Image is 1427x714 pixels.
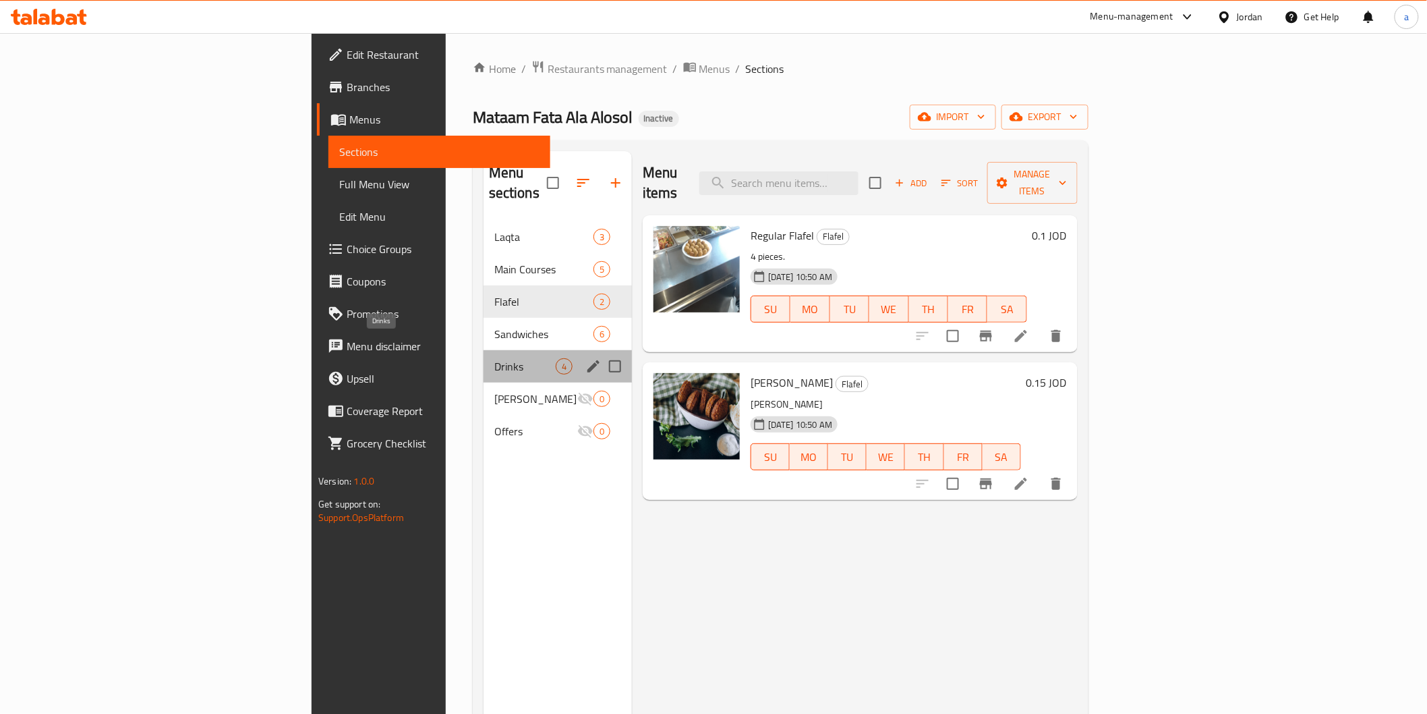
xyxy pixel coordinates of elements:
button: TU [828,443,867,470]
span: Coverage Report [347,403,539,419]
button: delete [1040,468,1072,500]
span: Sections [339,144,539,160]
span: Choice Groups [347,241,539,257]
span: Main Courses [494,261,593,277]
span: Restaurants management [548,61,668,77]
button: MO [790,443,828,470]
a: Edit Menu [328,200,550,233]
div: Menu-management [1090,9,1173,25]
span: MO [796,300,824,319]
span: Add item [890,173,933,194]
div: Main Courses5 [484,253,632,285]
span: Sandwiches [494,326,593,342]
a: Support.OpsPlatform [318,509,404,526]
svg: Inactive section [577,391,593,407]
span: Inactive [639,113,679,124]
button: FR [948,296,987,323]
span: TU [834,447,861,467]
span: Regular Flafel [751,225,814,246]
a: Upsell [317,362,550,395]
span: Flafel [836,377,868,392]
a: Grocery Checklist [317,427,550,460]
span: 4 [556,360,572,373]
a: Edit menu item [1013,328,1029,344]
span: Select to update [939,322,967,350]
a: Menus [683,60,730,78]
div: items [593,294,610,310]
li: / [673,61,678,77]
div: Laqta3 [484,221,632,253]
span: Edit Restaurant [347,47,539,63]
span: Sort [941,175,979,191]
span: Offers [494,423,577,439]
span: Select all sections [539,169,567,197]
a: Edit menu item [1013,476,1029,492]
span: 0 [594,393,610,406]
span: 5 [594,263,610,276]
a: Coupons [317,265,550,298]
a: Sections [328,136,550,168]
div: Inactive [639,111,679,127]
button: MO [790,296,829,323]
span: SU [757,447,784,467]
button: Sort [938,173,982,194]
span: SA [993,300,1021,319]
span: [DATE] 10:50 AM [763,418,838,431]
a: Menu disclaimer [317,330,550,362]
span: 1.0.0 [354,472,375,490]
span: Menus [349,111,539,128]
img: Flafel Mahshi [653,373,740,460]
a: Menus [317,103,550,136]
span: SU [757,300,785,319]
span: Sections [746,61,784,77]
span: import [921,109,985,126]
button: SU [751,296,790,323]
div: items [593,391,610,407]
div: Jordan [1237,9,1263,24]
span: WE [875,300,903,319]
button: SU [751,443,790,470]
span: Grocery Checklist [347,435,539,451]
button: export [1001,105,1088,130]
span: Add [893,175,929,191]
a: Restaurants management [531,60,668,78]
button: Add [890,173,933,194]
svg: Inactive section [577,423,593,439]
nav: Menu sections [484,215,632,453]
div: items [593,326,610,342]
span: Manage items [998,166,1067,200]
div: Flafel [817,229,850,245]
button: delete [1040,320,1072,352]
button: Branch-specific-item [970,320,1002,352]
h6: 0.15 JOD [1026,373,1067,392]
span: Drinks [494,358,556,375]
span: Flafel [817,229,849,244]
div: Flafel [836,376,869,392]
span: 0 [594,425,610,438]
span: Laqta [494,229,593,245]
span: 6 [594,328,610,341]
span: FR [950,447,977,467]
span: Select section [861,169,890,197]
button: Manage items [987,162,1078,204]
span: Upsell [347,370,539,387]
span: Mataam Fata Ala Alosol [473,102,633,132]
span: Edit Menu [339,209,539,225]
span: Get support on: [318,495,380,513]
span: Select to update [939,470,967,498]
div: items [593,261,610,277]
span: WE [872,447,900,467]
span: MO [795,447,823,467]
span: TU [836,300,864,319]
div: Dora kasat [494,391,577,407]
button: import [910,105,996,130]
a: Choice Groups [317,233,550,265]
div: items [593,423,610,439]
span: 2 [594,296,610,308]
div: Offers0 [484,415,632,447]
button: TH [905,443,943,470]
button: edit [583,356,604,377]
